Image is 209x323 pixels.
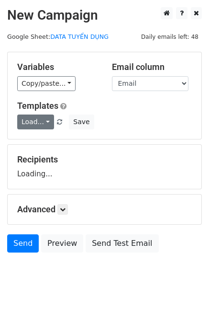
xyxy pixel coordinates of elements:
a: Send [7,234,39,253]
a: Send Test Email [86,234,158,253]
h5: Advanced [17,204,192,215]
a: Templates [17,101,58,111]
a: Preview [41,234,83,253]
h5: Recipients [17,154,192,165]
div: Loading... [17,154,192,179]
iframe: Chat Widget [161,277,209,323]
a: DATA TUYỂN DỤNG [50,33,109,40]
h5: Email column [112,62,192,72]
h2: New Campaign [7,7,202,23]
a: Copy/paste... [17,76,76,91]
span: Daily emails left: 48 [138,32,202,42]
small: Google Sheet: [7,33,109,40]
button: Save [69,115,94,129]
h5: Variables [17,62,98,72]
a: Load... [17,115,54,129]
a: Daily emails left: 48 [138,33,202,40]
